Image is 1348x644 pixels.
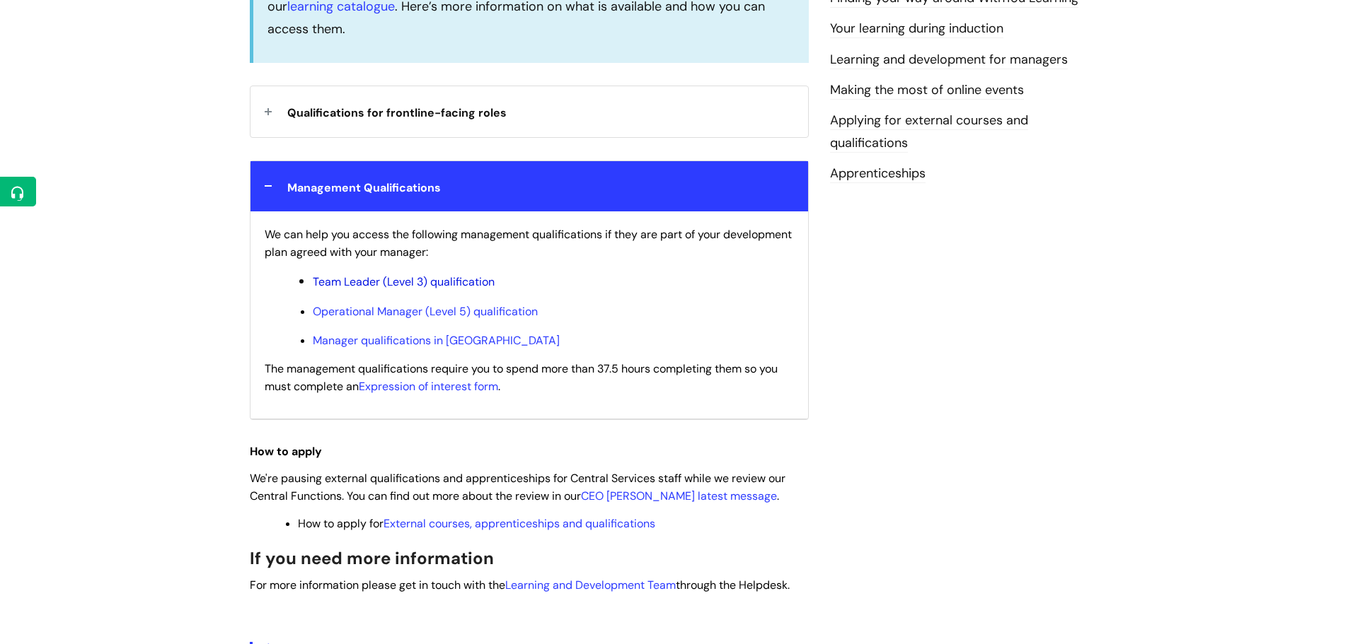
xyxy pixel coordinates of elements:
[250,547,494,569] span: If you need more information
[313,333,560,348] a: Manager qualifications in [GEOGRAPHIC_DATA]
[505,578,676,592] a: Learning and Development Team
[830,81,1024,100] a: Making the most of online events
[250,471,785,503] span: We're pausing external qualifications and apprenticeships for Central Services staff while we rev...
[359,379,498,394] a: Expression of interest form
[298,516,655,531] span: How to apply for
[287,180,441,195] span: Management Qualifications
[830,51,1068,69] a: Learning and development for managers
[313,274,495,289] a: Team Leader (Level 3) qualification
[265,227,792,259] span: We can help you access the following management qualifications if they are part of your developme...
[581,488,777,503] a: CEO [PERSON_NAME] latest message
[384,516,655,531] a: External courses, apprenticeships and qualifications
[313,304,538,319] a: Operational Manager (Level 5) qualification
[250,578,790,592] span: For more information please get in touch with the through the Helpdesk.
[287,105,507,120] span: Qualifications for frontline-facing roles
[250,444,322,459] strong: How to apply
[265,361,778,394] span: The management qualifications require you to spend more than 37.5 hours completing them so you mu...
[830,165,926,183] a: Apprenticeships
[830,20,1003,38] a: Your learning during induction
[830,112,1028,153] a: Applying for external courses and qualifications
